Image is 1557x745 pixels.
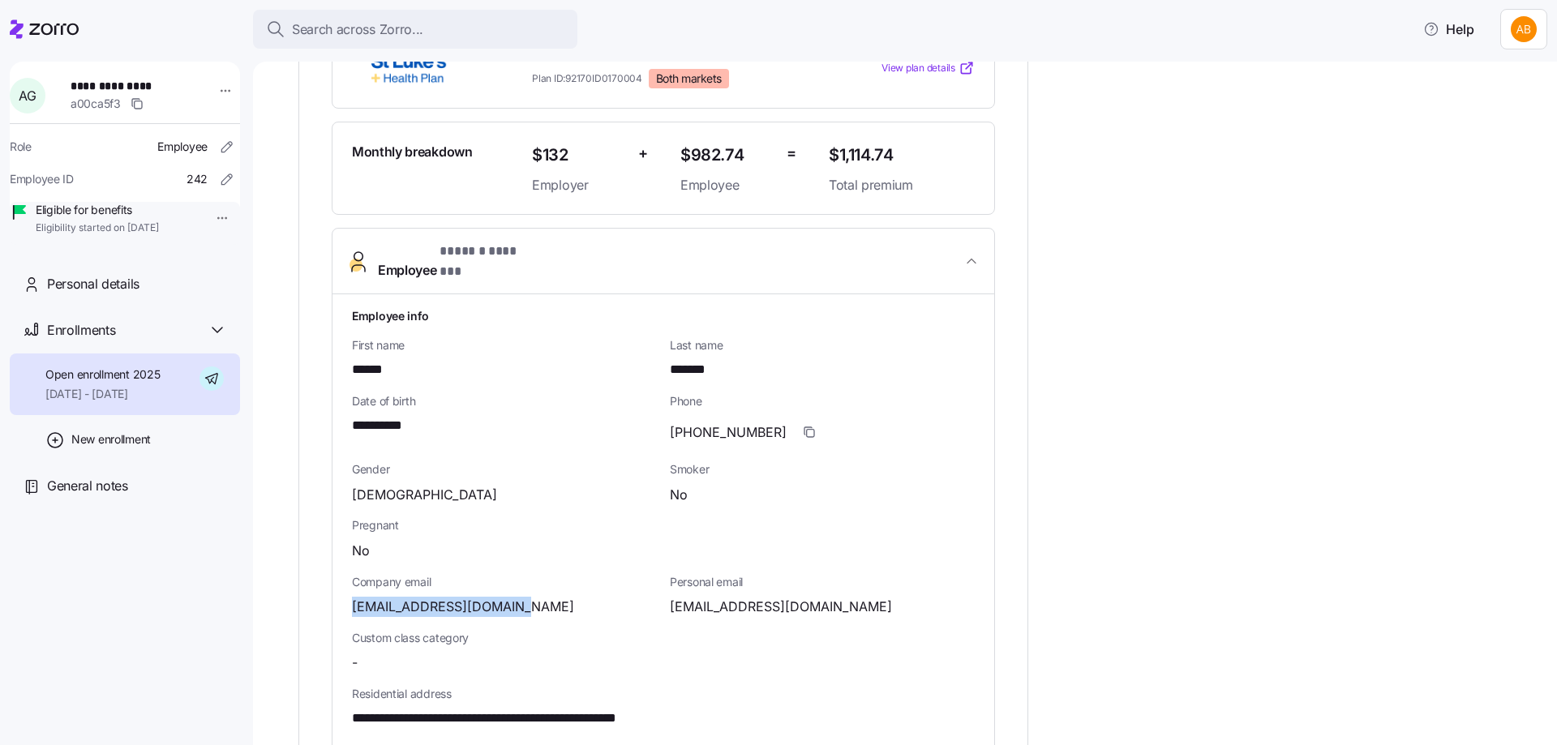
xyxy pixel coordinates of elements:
span: View plan details [881,61,955,76]
img: St. Luke's Health Plan [352,49,469,87]
span: Help [1423,19,1474,39]
span: Phone [670,393,975,409]
span: Employer [532,175,625,195]
span: Plan ID: 92170ID0170004 [532,71,642,85]
span: Employee [157,139,208,155]
span: Last name [670,337,975,353]
span: Residential address [352,686,975,702]
span: Smoker [670,461,975,477]
h1: Employee info [352,307,975,324]
span: Eligible for benefits [36,202,159,218]
img: 42a6513890f28a9d591cc60790ab6045 [1511,16,1537,42]
span: Enrollments [47,320,115,340]
span: a00ca5f3 [71,96,121,112]
span: No [670,485,688,505]
span: $982.74 [680,142,774,169]
span: [PHONE_NUMBER] [670,422,787,443]
span: $132 [532,142,625,169]
span: Monthly breakdown [352,142,473,162]
a: View plan details [881,60,975,76]
span: No [352,541,370,561]
span: [EMAIL_ADDRESS][DOMAIN_NAME] [352,597,574,617]
span: General notes [47,476,128,496]
span: Custom class category [352,630,657,646]
span: Open enrollment 2025 [45,366,160,383]
span: First name [352,337,657,353]
span: - [352,653,358,673]
span: [EMAIL_ADDRESS][DOMAIN_NAME] [670,597,892,617]
span: Eligibility started on [DATE] [36,221,159,235]
span: Role [10,139,32,155]
span: Employee [680,175,774,195]
span: Employee ID [10,171,74,187]
span: [DEMOGRAPHIC_DATA] [352,485,497,505]
span: $1,114.74 [829,142,975,169]
span: = [787,142,796,165]
span: Company email [352,574,657,590]
span: Date of birth [352,393,657,409]
span: Personal details [47,274,139,294]
span: 242 [187,171,208,187]
span: Personal email [670,574,975,590]
span: Search across Zorro... [292,19,423,40]
span: A G [19,89,36,102]
span: New enrollment [71,431,151,447]
button: Help [1410,13,1487,45]
span: [DATE] - [DATE] [45,386,160,402]
span: Pregnant [352,517,975,533]
span: Total premium [829,175,975,195]
button: Search across Zorro... [253,10,577,49]
span: + [638,142,648,165]
span: Employee [378,242,534,280]
span: Gender [352,461,657,477]
span: Both markets [656,71,722,86]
